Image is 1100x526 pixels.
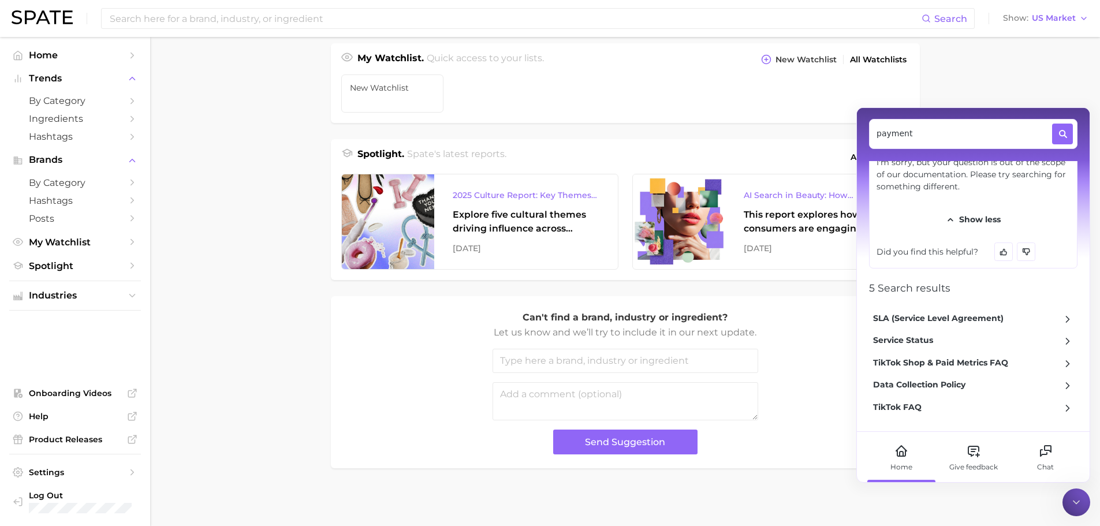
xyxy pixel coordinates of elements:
[29,50,121,61] span: Home
[9,70,141,87] button: Trends
[9,431,141,448] a: Product Releases
[775,55,837,65] span: New Watchlist
[9,210,141,227] a: Posts
[427,51,544,68] h2: Quick access to your lists.
[29,411,121,421] span: Help
[357,51,424,68] h1: My Watchlist.
[453,188,599,202] div: 2025 Culture Report: Key Themes That Are Shaping Consumer Demand
[29,195,121,206] span: Hashtags
[847,52,909,68] a: All Watchlists
[29,177,121,188] span: by Category
[9,46,141,64] a: Home
[341,74,444,113] a: New Watchlist
[109,9,922,28] input: Search here for a brand, industry, or ingredient
[29,260,121,271] span: Spotlight
[9,174,141,192] a: by Category
[29,490,136,501] span: Log Out
[1000,11,1091,26] button: ShowUS Market
[357,147,404,167] h1: Spotlight.
[29,434,121,445] span: Product Releases
[9,408,141,425] a: Help
[493,310,758,325] p: Can't find a brand, industry or ingredient?
[744,188,890,202] div: AI Search in Beauty: How Consumers Are Using ChatGPT vs. Google Search
[29,213,121,224] span: Posts
[9,464,141,481] a: Settings
[29,113,121,124] span: Ingredients
[632,174,909,270] a: AI Search in Beauty: How Consumers Are Using ChatGPT vs. Google SearchThis report explores how co...
[29,155,121,165] span: Brands
[9,192,141,210] a: Hashtags
[407,147,506,167] h2: Spate's latest reports.
[9,92,141,110] a: by Category
[934,13,967,24] span: Search
[29,237,121,248] span: My Watchlist
[9,110,141,128] a: Ingredients
[758,51,839,68] button: New Watchlist
[29,95,121,106] span: by Category
[9,385,141,402] a: Onboarding Videos
[9,151,141,169] button: Brands
[9,233,141,251] a: My Watchlist
[493,325,758,340] p: Let us know and we’ll try to include it in our next update.
[848,147,909,167] a: All Spotlights
[1032,15,1076,21] span: US Market
[29,388,121,398] span: Onboarding Videos
[29,467,121,477] span: Settings
[851,150,907,164] span: All Spotlights
[29,290,121,301] span: Industries
[29,73,121,84] span: Trends
[850,55,907,65] span: All Watchlists
[9,487,141,517] a: Log out. Currently logged in with e-mail saracespedes@belcorp.biz.
[9,128,141,146] a: Hashtags
[453,208,599,236] div: Explore five cultural themes driving influence across beauty, food, and pop culture.
[9,287,141,304] button: Industries
[1003,15,1028,21] span: Show
[12,10,73,24] img: SPATE
[9,257,141,275] a: Spotlight
[29,131,121,142] span: Hashtags
[744,208,890,236] div: This report explores how consumers are engaging with AI-powered search tools — and what it means ...
[744,241,890,255] div: [DATE]
[350,83,435,92] span: New Watchlist
[493,349,758,373] input: Type here a brand, industry or ingredient
[553,430,698,454] button: Send Suggestion
[341,174,618,270] a: 2025 Culture Report: Key Themes That Are Shaping Consumer DemandExplore five cultural themes driv...
[453,241,599,255] div: [DATE]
